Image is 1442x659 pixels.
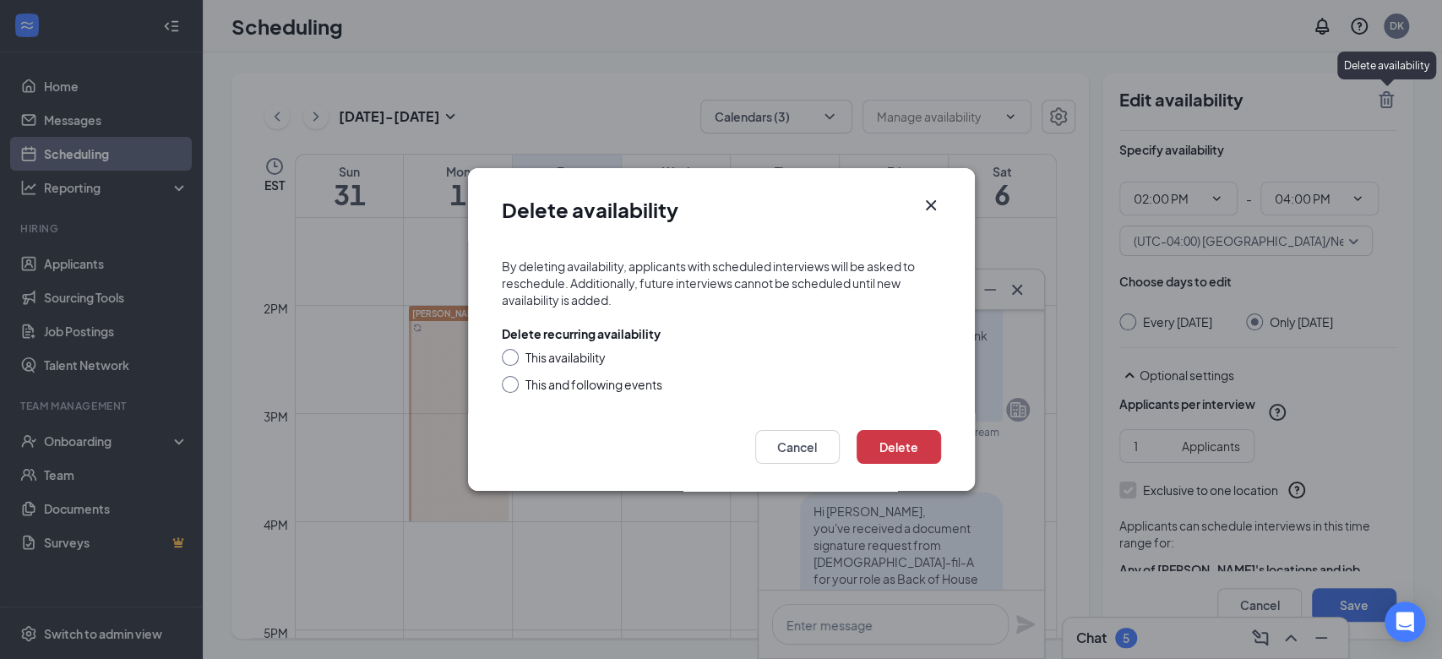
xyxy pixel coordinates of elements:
button: Cancel [755,430,840,464]
div: Delete availability [1337,52,1436,79]
h1: Delete availability [502,195,678,224]
svg: Cross [921,195,941,215]
button: Close [921,195,941,215]
div: Delete recurring availability [502,325,661,342]
div: By deleting availability, applicants with scheduled interviews will be asked to reschedule. Addit... [502,258,941,308]
div: This availability [525,349,606,366]
div: Open Intercom Messenger [1385,602,1425,642]
button: Delete [857,430,941,464]
div: This and following events [525,376,662,393]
